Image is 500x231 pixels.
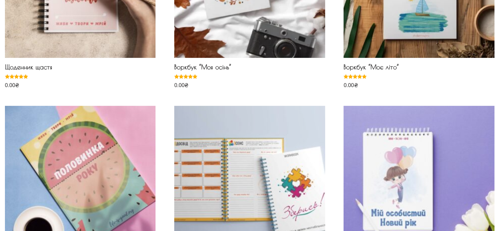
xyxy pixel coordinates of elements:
span: Оцінено в з 5 [174,74,199,95]
div: Оцінено в 5.00 з 5 [5,74,29,79]
bdi: 0.00 [344,82,358,88]
h2: Воркбук “Моя осінь” [174,63,325,74]
div: Оцінено в 5.00 з 5 [344,74,368,79]
bdi: 0.00 [174,82,188,88]
span: ₴ [15,82,19,88]
span: Оцінено в з 5 [5,74,29,95]
div: Оцінено в 5.00 з 5 [174,74,199,79]
bdi: 0.00 [5,82,19,88]
span: ₴ [354,82,358,88]
h2: Воркбук “Моє літо” [344,63,494,74]
span: Оцінено в з 5 [344,74,368,95]
h2: Щоденник щастя [5,63,155,74]
span: ₴ [184,82,188,88]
